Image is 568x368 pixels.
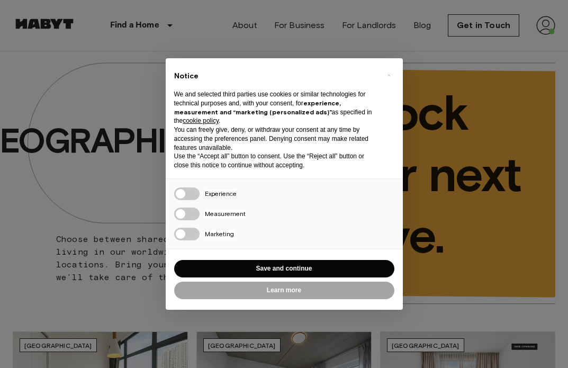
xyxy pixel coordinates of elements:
[205,190,237,198] span: Experience
[183,117,219,124] a: cookie policy
[174,152,377,170] p: Use the “Accept all” button to consent. Use the “Reject all” button or close this notice to conti...
[205,230,234,238] span: Marketing
[174,125,377,152] p: You can freely give, deny, or withdraw your consent at any time by accessing the preferences pane...
[174,71,377,82] h2: Notice
[205,210,246,218] span: Measurement
[174,99,341,116] strong: experience, measurement and “marketing (personalized ads)”
[174,90,377,125] p: We and selected third parties use cookies or similar technologies for technical purposes and, wit...
[174,282,394,299] button: Learn more
[174,260,394,277] button: Save and continue
[387,69,391,82] span: ×
[381,67,398,84] button: Close this notice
